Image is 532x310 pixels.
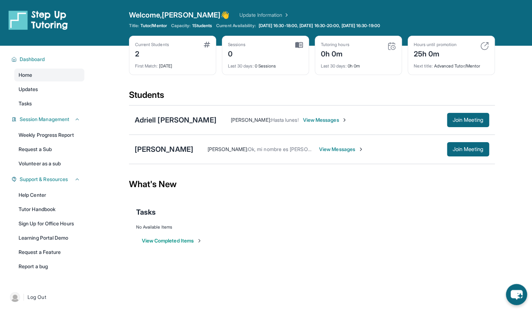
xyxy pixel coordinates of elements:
span: Updates [19,86,38,93]
span: Last 30 days : [228,63,254,69]
div: Students [129,89,495,105]
span: [PERSON_NAME] : [208,146,248,152]
span: Home [19,71,32,79]
a: Update Information [239,11,289,19]
button: Join Meeting [447,142,489,156]
span: View Messages [303,116,347,124]
a: Report a bug [14,260,84,273]
span: Tutor/Mentor [140,23,167,29]
button: chat-button [506,284,527,305]
span: Ok, mi nombre es [PERSON_NAME] y soy mama de [PERSON_NAME]. [248,146,407,152]
a: Tasks [14,97,84,110]
a: Learning Portal Demo [14,231,84,244]
div: Current Students [135,42,169,47]
div: 25h 0m [414,47,457,59]
span: Join Meeting [453,118,483,122]
span: Capacity: [171,23,191,29]
div: Sessions [228,42,246,47]
div: No Available Items [136,224,488,230]
div: Tutoring hours [321,42,349,47]
span: Dashboard [20,56,45,63]
a: Sign Up for Office Hours [14,217,84,230]
span: [DATE] 16:30-18:00, [DATE] 16:30-20:00, [DATE] 16:30-19:00 [259,23,380,29]
a: Request a Sub [14,143,84,156]
div: 0h 0m [321,47,349,59]
span: Log Out [28,294,46,301]
a: [DATE] 16:30-18:00, [DATE] 16:30-20:00, [DATE] 16:30-19:00 [257,23,382,29]
button: Dashboard [17,56,80,63]
div: Advanced Tutor/Mentor [414,59,489,69]
span: Title: [129,23,139,29]
span: | [23,293,25,301]
span: [PERSON_NAME] : [231,117,271,123]
button: Support & Resources [17,176,80,183]
a: Tutor Handbook [14,203,84,216]
div: Hours until promotion [414,42,457,47]
div: [PERSON_NAME] [135,144,193,154]
span: Last 30 days : [321,63,347,69]
div: Adriell [PERSON_NAME] [135,115,217,125]
button: View Completed Items [142,237,202,244]
img: card [295,42,303,48]
img: Chevron Right [282,11,289,19]
span: Current Availability: [216,23,255,29]
span: Tasks [136,207,156,217]
span: Join Meeting [453,147,483,151]
img: card [204,42,210,47]
a: Volunteer as a sub [14,157,84,170]
a: Help Center [14,189,84,201]
div: 2 [135,47,169,59]
div: 0h 0m [321,59,396,69]
img: Chevron-Right [358,146,364,152]
span: 1 Students [192,23,212,29]
a: Weekly Progress Report [14,129,84,141]
span: Support & Resources [20,176,68,183]
a: |Log Out [7,289,84,305]
a: Updates [14,83,84,96]
img: card [387,42,396,50]
a: Home [14,69,84,81]
span: View Messages [319,146,364,153]
span: Next title : [414,63,433,69]
span: Tasks [19,100,32,107]
div: 0 [228,47,246,59]
span: Hasta lunes! [271,117,299,123]
img: user-img [10,292,20,302]
span: First Match : [135,63,158,69]
span: Welcome, [PERSON_NAME] 👋 [129,10,230,20]
img: card [480,42,489,50]
div: What's New [129,169,495,200]
span: Session Management [20,116,69,123]
img: Chevron-Right [342,117,347,123]
button: Session Management [17,116,80,123]
a: Request a Feature [14,246,84,259]
img: logo [9,10,68,30]
div: [DATE] [135,59,210,69]
div: 0 Sessions [228,59,303,69]
button: Join Meeting [447,113,489,127]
